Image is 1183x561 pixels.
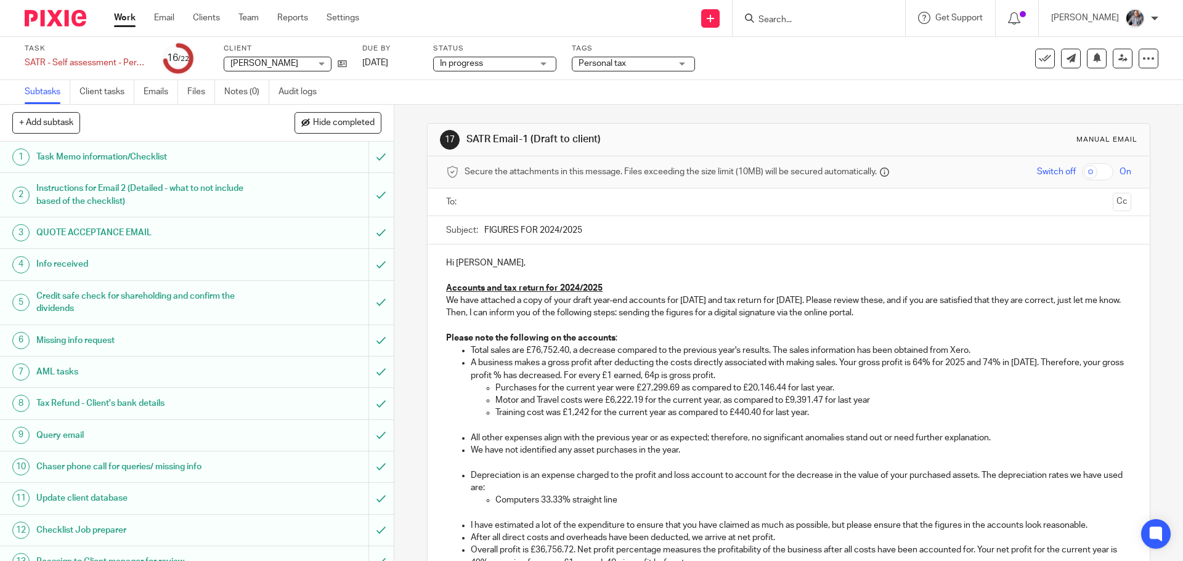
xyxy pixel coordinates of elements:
[446,284,603,293] u: Accounts and tax return for 2024/2025
[12,395,30,412] div: 8
[36,224,250,242] h1: QUOTE ACCEPTANCE EMAIL
[495,382,1131,394] p: Purchases for the current year were £27,299.69 as compared to £20,146.44 for last year.
[471,531,1131,544] p: After all direct costs and overheads have been deducted, we arrive at net profit.
[471,357,1131,382] p: A business makes a gross profit after deducting the costs directly associated with making sales. ...
[471,344,1131,357] p: Total sales are £76,752.40, a decrease compared to the previous year's results. The sales informa...
[495,394,1131,406] p: Motor and Travel costs were £6,222.19 for the current year, as compared to £9,391.47 for last year
[154,12,174,24] a: Email
[12,363,30,381] div: 7
[446,294,1131,320] p: We have attached a copy of your draft year-end accounts for [DATE] and tax return for [DATE]. Ple...
[1037,166,1076,178] span: Switch off
[193,12,220,24] a: Clients
[238,12,259,24] a: Team
[757,15,868,26] input: Search
[440,130,460,150] div: 17
[277,12,308,24] a: Reports
[36,148,250,166] h1: Task Memo information/Checklist
[36,179,250,211] h1: Instructions for Email 2 (Detailed - what to not include based of the checklist)
[25,80,70,104] a: Subtasks
[25,44,148,54] label: Task
[36,394,250,413] h1: Tax Refund - Client's bank details
[935,14,983,22] span: Get Support
[12,427,30,444] div: 9
[1120,166,1131,178] span: On
[446,224,478,236] label: Subject:
[446,334,616,342] strong: Please note the following on the accounts
[12,148,30,166] div: 1
[465,166,877,178] span: Secure the attachments in this message. Files exceeding the size limit (10MB) will be secured aut...
[36,331,250,350] h1: Missing info request
[362,59,388,67] span: [DATE]
[278,80,326,104] a: Audit logs
[1125,9,1145,28] img: -%20%20-%20studio@ingrained.co.uk%20for%20%20-20220223%20at%20101413%20-%201W1A2026.jpg
[433,44,556,54] label: Status
[471,469,1131,494] p: Depreciation is an expense charged to the profit and loss account to account for the decrease in ...
[144,80,178,104] a: Emails
[471,432,1131,444] p: All other expenses align with the previous year or as expected; therefore, no significant anomali...
[446,196,460,208] label: To:
[114,12,136,24] a: Work
[224,80,269,104] a: Notes (0)
[466,133,815,146] h1: SATR Email-1 (Draft to client)
[12,522,30,539] div: 12
[12,490,30,507] div: 11
[1051,12,1119,24] p: [PERSON_NAME]
[178,55,189,62] small: /22
[495,494,1131,506] p: Computers 33.33% straight line
[12,256,30,273] div: 4
[440,59,483,68] span: In progress
[12,332,30,349] div: 6
[313,118,375,128] span: Hide completed
[12,112,80,133] button: + Add subtask
[1113,193,1131,211] button: Cc
[36,287,250,318] h1: Credit safe check for shareholding and confirm the dividends
[167,51,189,65] div: 16
[36,426,250,445] h1: Query email
[224,44,347,54] label: Client
[79,80,134,104] a: Client tasks
[471,444,1131,456] p: We have not identified any asset purchases in the year.
[12,187,30,204] div: 2
[579,59,626,68] span: Personal tax
[495,406,1131,419] p: Training cost was £1,242 for the current year as compared to £440.40 for last year.
[25,10,86,26] img: Pixie
[446,257,1131,269] p: Hi [PERSON_NAME],
[362,44,418,54] label: Due by
[36,363,250,381] h1: AML tasks
[446,332,1131,344] p: :
[1076,135,1137,145] div: Manual email
[25,57,148,69] div: SATR - Self assessment - Personal tax return 24/25
[12,458,30,475] div: 10
[36,489,250,507] h1: Update client database
[36,458,250,476] h1: Chaser phone call for queries/ missing info
[36,521,250,539] h1: Checklist Job preparer
[12,294,30,311] div: 5
[230,59,298,68] span: [PERSON_NAME]
[36,255,250,273] h1: Info received
[295,112,381,133] button: Hide completed
[471,519,1131,531] p: I have estimated a lot of the expenditure to ensure that you have claimed as much as possible, bu...
[572,44,695,54] label: Tags
[327,12,359,24] a: Settings
[187,80,215,104] a: Files
[12,224,30,241] div: 3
